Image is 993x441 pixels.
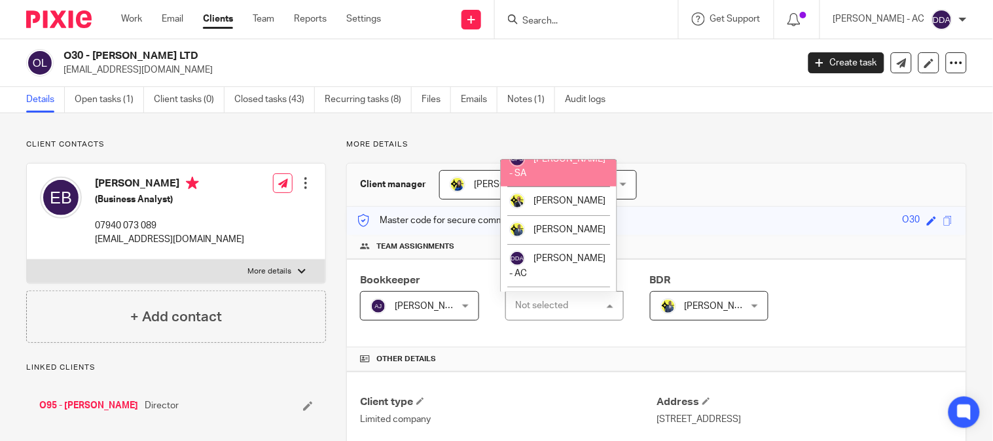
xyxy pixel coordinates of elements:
[509,254,605,277] span: [PERSON_NAME] - AC
[247,266,291,277] p: More details
[95,193,244,206] h5: (Business Analyst)
[39,399,138,412] a: O95 - [PERSON_NAME]
[121,12,142,26] a: Work
[509,154,605,178] span: [PERSON_NAME] - SA
[685,302,757,311] span: [PERSON_NAME]
[710,14,761,24] span: Get Support
[521,16,639,27] input: Search
[376,241,454,252] span: Team assignments
[516,301,569,310] div: Not selected
[162,12,183,26] a: Email
[203,12,233,26] a: Clients
[509,151,525,167] img: svg%3E
[376,354,436,364] span: Other details
[26,10,92,28] img: Pixie
[234,87,315,113] a: Closed tasks (43)
[509,193,525,209] img: Dan-Starbridge%20(1).jpg
[26,87,65,113] a: Details
[360,395,657,409] h4: Client type
[26,49,54,77] img: svg%3E
[533,225,605,234] span: [PERSON_NAME]
[808,52,884,73] a: Create task
[422,87,451,113] a: Files
[461,87,497,113] a: Emails
[95,219,244,232] p: 07940 073 089
[95,177,244,193] h4: [PERSON_NAME]
[357,214,583,227] p: Master code for secure communications and files
[145,399,179,412] span: Director
[346,12,381,26] a: Settings
[657,413,953,426] p: [STREET_ADDRESS]
[63,49,643,63] h2: O30 - [PERSON_NAME] LTD
[533,196,605,205] span: [PERSON_NAME]
[507,87,555,113] a: Notes (1)
[450,177,465,192] img: Bobo-Starbridge%201.jpg
[360,178,426,191] h3: Client manager
[40,177,82,219] img: svg%3E
[154,87,225,113] a: Client tasks (0)
[294,12,327,26] a: Reports
[370,298,386,314] img: svg%3E
[509,251,525,266] img: svg%3E
[95,233,244,246] p: [EMAIL_ADDRESS][DOMAIN_NAME]
[660,298,676,314] img: Dennis-Starbridge.jpg
[650,275,671,285] span: BDR
[75,87,144,113] a: Open tasks (1)
[931,9,952,30] img: svg%3E
[657,395,953,409] h4: Address
[26,139,326,150] p: Client contacts
[186,177,199,190] i: Primary
[346,139,967,150] p: More details
[509,222,525,238] img: Dennis-Starbridge.jpg
[474,180,546,189] span: [PERSON_NAME]
[903,213,920,228] div: O30
[360,275,420,285] span: Bookkeeper
[565,87,615,113] a: Audit logs
[395,302,467,311] span: [PERSON_NAME]
[253,12,274,26] a: Team
[26,362,326,373] p: Linked clients
[63,63,789,77] p: [EMAIL_ADDRESS][DOMAIN_NAME]
[325,87,412,113] a: Recurring tasks (8)
[360,413,657,426] p: Limited company
[833,12,925,26] p: [PERSON_NAME] - AC
[130,307,222,327] h4: + Add contact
